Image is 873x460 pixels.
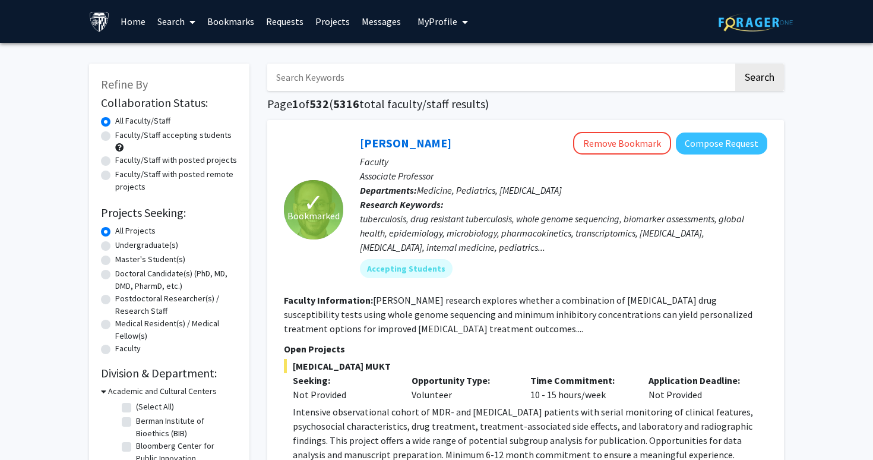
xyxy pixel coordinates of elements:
[417,15,457,27] span: My Profile
[360,212,767,254] div: tuberculosis, drug resistant tuberculosis, whole genome sequencing, biomarker assessments, global...
[101,96,238,110] h2: Collaboration Status:
[89,11,110,32] img: Johns Hopkins University Logo
[151,1,201,42] a: Search
[287,209,340,223] span: Bookmarked
[115,129,232,141] label: Faculty/Staff accepting students
[333,96,359,111] span: 5316
[136,415,235,440] label: Berman Institute of Bioethics (BIB)
[260,1,309,42] a: Requests
[284,342,767,356] p: Open Projects
[530,373,631,387] p: Time Commitment:
[101,77,148,92] span: Refine By
[115,267,238,292] label: Doctoral Candidate(s) (PhD, MD, DMD, PharmD, etc.)
[284,294,373,306] b: Faculty Information:
[360,184,417,196] b: Departments:
[115,154,237,166] label: Faculty/Staff with posted projects
[101,366,238,380] h2: Division & Department:
[136,401,174,413] label: (Select All)
[360,259,453,278] mat-chip: Accepting Students
[115,239,178,251] label: Undergraduate(s)
[719,13,793,31] img: ForagerOne Logo
[309,1,356,42] a: Projects
[360,136,451,150] a: [PERSON_NAME]
[309,96,329,111] span: 532
[284,359,767,373] span: [MEDICAL_DATA] MUKT
[293,373,394,387] p: Seeking:
[267,64,733,91] input: Search Keywords
[115,253,185,266] label: Master's Student(s)
[640,373,758,402] div: Not Provided
[417,184,562,196] span: Medicine, Pediatrics, [MEDICAL_DATA]
[403,373,521,402] div: Volunteer
[735,64,784,91] button: Search
[115,342,141,355] label: Faculty
[201,1,260,42] a: Bookmarks
[267,97,784,111] h1: Page of ( total faculty/staff results)
[115,168,238,193] label: Faculty/Staff with posted remote projects
[360,155,767,169] p: Faculty
[292,96,299,111] span: 1
[115,115,170,127] label: All Faculty/Staff
[573,132,671,155] button: Remove Bookmark
[360,169,767,183] p: Associate Professor
[9,407,50,451] iframe: Chat
[293,387,394,402] div: Not Provided
[412,373,513,387] p: Opportunity Type:
[115,292,238,317] label: Postdoctoral Researcher(s) / Research Staff
[115,317,238,342] label: Medical Resident(s) / Medical Fellow(s)
[284,294,752,335] fg-read-more: [PERSON_NAME] research explores whether a combination of [MEDICAL_DATA] drug susceptibility tests...
[649,373,749,387] p: Application Deadline:
[676,133,767,155] button: Compose Request to Jeffrey Tornheim
[101,206,238,220] h2: Projects Seeking:
[115,1,151,42] a: Home
[521,373,640,402] div: 10 - 15 hours/week
[356,1,407,42] a: Messages
[108,385,217,398] h3: Academic and Cultural Centers
[303,197,324,209] span: ✓
[115,225,156,237] label: All Projects
[360,199,444,210] b: Research Keywords:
